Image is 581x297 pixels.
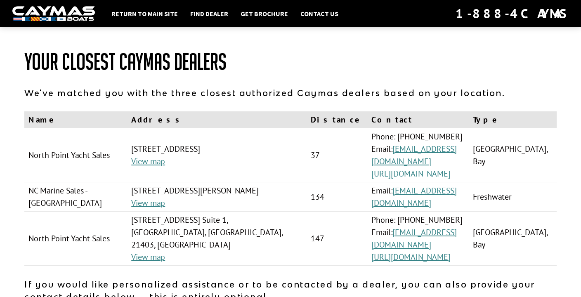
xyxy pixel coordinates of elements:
td: North Point Yacht Sales [24,212,127,266]
td: [GEOGRAPHIC_DATA], Bay [469,128,557,182]
a: Find Dealer [186,8,232,19]
a: Return to main site [107,8,182,19]
a: View map [131,198,165,208]
th: Name [24,111,127,128]
a: [URL][DOMAIN_NAME] [371,168,451,179]
th: Type [469,111,557,128]
a: [EMAIL_ADDRESS][DOMAIN_NAME] [371,144,457,167]
h1: Your Closest Caymas Dealers [24,49,557,74]
a: Contact Us [296,8,342,19]
a: Get Brochure [236,8,292,19]
td: [STREET_ADDRESS] Suite 1, [GEOGRAPHIC_DATA], [GEOGRAPHIC_DATA], 21403, [GEOGRAPHIC_DATA] [127,212,307,266]
td: [GEOGRAPHIC_DATA], Bay [469,212,557,266]
td: NC Marine Sales - [GEOGRAPHIC_DATA] [24,182,127,212]
td: Phone: [PHONE_NUMBER] Email: [367,128,469,182]
a: View map [131,252,165,262]
td: Freshwater [469,182,557,212]
td: Phone: [PHONE_NUMBER] Email: [367,212,469,266]
th: Contact [367,111,469,128]
p: We've matched you with the three closest authorized Caymas dealers based on your location. [24,87,557,99]
td: North Point Yacht Sales [24,128,127,182]
a: [URL][DOMAIN_NAME] [371,252,451,262]
div: 1-888-4CAYMAS [456,5,569,23]
td: [STREET_ADDRESS] [127,128,307,182]
th: Distance [307,111,367,128]
td: [STREET_ADDRESS][PERSON_NAME] [127,182,307,212]
a: [EMAIL_ADDRESS][DOMAIN_NAME] [371,227,457,250]
td: 134 [307,182,367,212]
a: [EMAIL_ADDRESS][DOMAIN_NAME] [371,185,457,208]
td: Email: [367,182,469,212]
a: View map [131,156,165,167]
td: 147 [307,212,367,266]
td: 37 [307,128,367,182]
th: Address [127,111,307,128]
img: white-logo-c9c8dbefe5ff5ceceb0f0178aa75bf4bb51f6bca0971e226c86eb53dfe498488.png [12,6,95,21]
